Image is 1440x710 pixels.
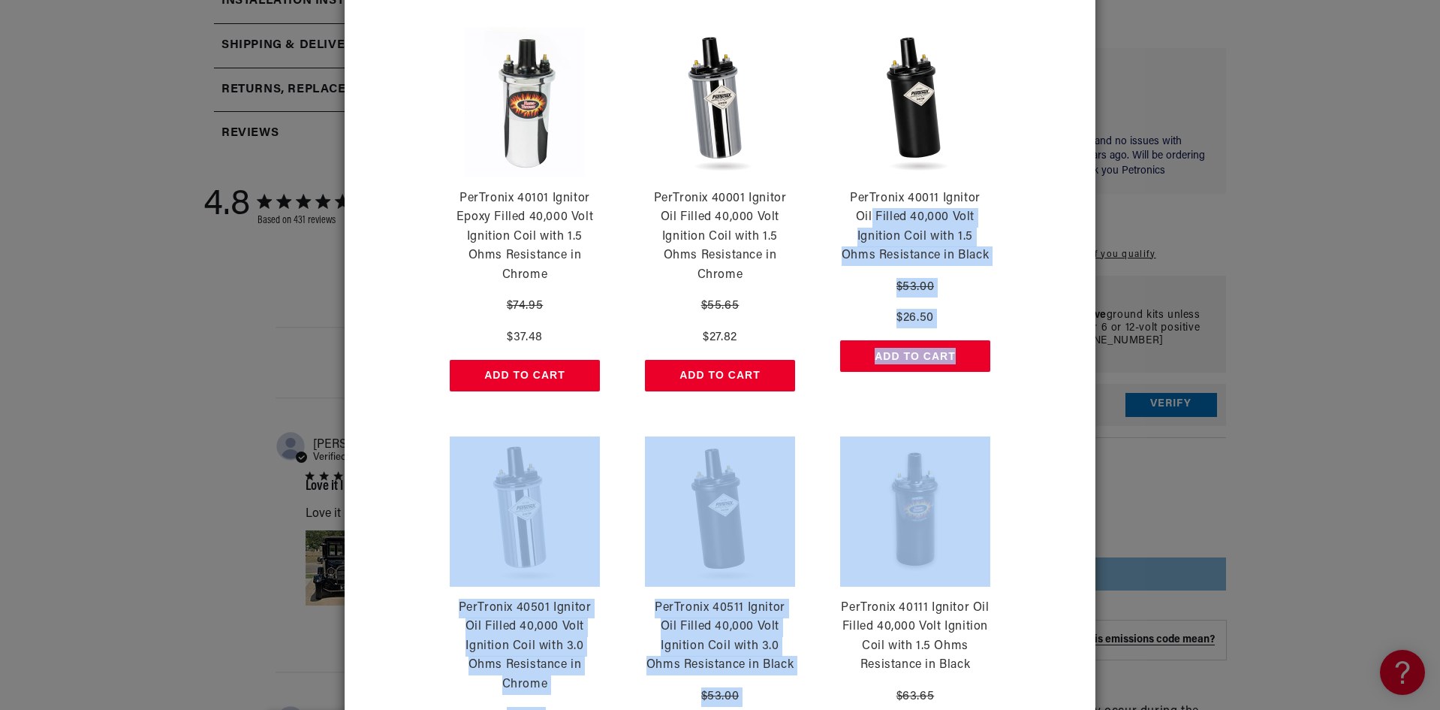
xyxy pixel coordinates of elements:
[450,599,600,695] p: PerTronix 40501 Ignitor Oil Filled 40,000 Volt Ignition Coil with 3.0 Ohms Resistance in Chrome
[896,281,935,293] s: $53.00
[701,690,740,702] s: $53.00
[645,360,795,391] button: Add to Cart
[840,599,990,675] p: PerTronix 40111 Ignitor Oil Filled 40,000 Volt Ignition Coil with 1.5 Ohms Resistance in Black
[450,360,600,391] button: Add to Cart
[701,300,740,312] s: $55.65
[840,309,990,328] p: $26.50
[645,328,795,348] p: $27.82
[450,328,600,348] p: $37.48
[450,189,600,286] p: PerTronix 40101 Ignitor Epoxy Filled 40,000 Volt Ignition Coil with 1.5 Ohms Resistance in Chrome
[645,189,795,286] p: PerTronix 40001 Ignitor Oil Filled 40,000 Volt Ignition Coil with 1.5 Ohms Resistance in Chrome
[645,599,795,675] p: PerTronix 40511 Ignitor Oil Filled 40,000 Volt Ignition Coil with 3.0 Ohms Resistance in Black
[840,189,990,266] p: PerTronix 40011 Ignitor Oil Filled 40,000 Volt Ignition Coil with 1.5 Ohms Resistance in Black
[507,300,544,312] s: $74.95
[840,340,990,372] button: Add to Cart
[465,27,585,177] img: 40101 - 40,000 volt epoxy filled canister coils
[896,690,935,702] s: $63.65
